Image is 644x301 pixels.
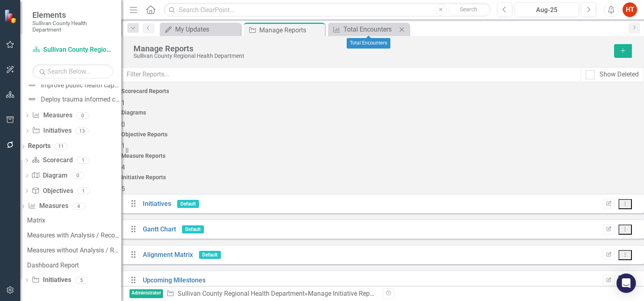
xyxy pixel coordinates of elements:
[25,78,121,91] a: Improve public health capacity with development of a facility in [GEOGRAPHIC_DATA], [GEOGRAPHIC_D...
[162,24,239,34] a: My Updates
[164,3,491,17] input: Search ClearPoint...
[28,142,51,151] a: Reports
[343,24,397,34] div: Total Encounters
[143,251,193,259] a: Alignment Matrix
[175,24,239,34] div: My Updates
[449,4,489,15] button: Search
[121,131,644,138] h4: Objective Reports
[32,20,113,33] small: Sullivan County Health Department
[25,93,121,106] a: Deploy trauma informed care strategies in all action items relating to strategic plan objectives
[199,251,221,259] span: Default
[129,289,163,299] span: Administrator
[32,276,71,285] a: Initiatives
[121,110,644,116] h4: Diagrams
[121,67,581,82] input: Filter Reports...
[32,111,72,120] a: Measures
[4,9,18,23] img: ClearPoint Strategy
[133,53,610,59] div: Sullivan County Regional Health Department
[330,24,397,34] a: Total Encounters
[600,70,639,79] div: Show Deleted
[121,88,644,94] h4: Scorecard Reports
[515,2,579,17] button: Aug-25
[517,5,576,15] div: Aug-25
[27,232,121,239] div: Measures with Analysis / Recommendation Updates
[182,225,204,233] span: Default
[32,64,113,78] input: Search Below...
[77,187,90,194] div: 1
[32,187,73,196] a: Objectives
[32,10,113,20] span: Elements
[32,171,67,180] a: Diagram
[460,6,477,13] span: Search
[25,214,121,227] a: Matrix
[143,225,176,233] a: Gantt Chart
[27,94,37,104] img: Not Defined
[121,153,644,159] h4: Measure Reports
[27,217,121,224] div: Matrix
[41,82,121,89] div: Improve public health capacity with development of a facility in [GEOGRAPHIC_DATA], [GEOGRAPHIC_D...
[143,200,171,208] a: Initiatives
[76,112,89,119] div: 0
[76,127,89,134] div: 13
[178,290,305,297] a: Sullivan County Regional Health Department
[347,38,390,49] div: Total Encounters
[27,80,37,90] img: Not Defined
[32,126,71,136] a: Initiatives
[55,143,68,150] div: 11
[616,273,636,293] div: Open Intercom Messenger
[32,45,113,55] a: Sullivan County Regional Health Department
[72,172,85,179] div: 0
[143,276,205,284] a: Upcoming Milestones
[121,174,644,180] h4: Initiative Reports
[25,259,121,271] a: Dashboard Report
[77,157,90,164] div: 1
[25,244,121,256] a: Measures without Analysis / Recommendation Updates
[41,96,121,103] div: Deploy trauma informed care strategies in all action items relating to strategic plan objectives
[177,200,199,208] span: Default
[259,25,323,35] div: Manage Reports
[75,277,88,284] div: 5
[166,289,377,299] div: » Manage Initiative Reports
[32,156,72,165] a: Scorecard
[27,247,121,254] div: Measures without Analysis / Recommendation Updates
[623,2,637,17] button: HT
[133,44,610,53] div: Manage Reports
[25,229,121,242] a: Measures with Analysis / Recommendation Updates
[27,262,121,269] div: Dashboard Report
[28,201,68,211] a: Measures
[72,203,85,210] div: 4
